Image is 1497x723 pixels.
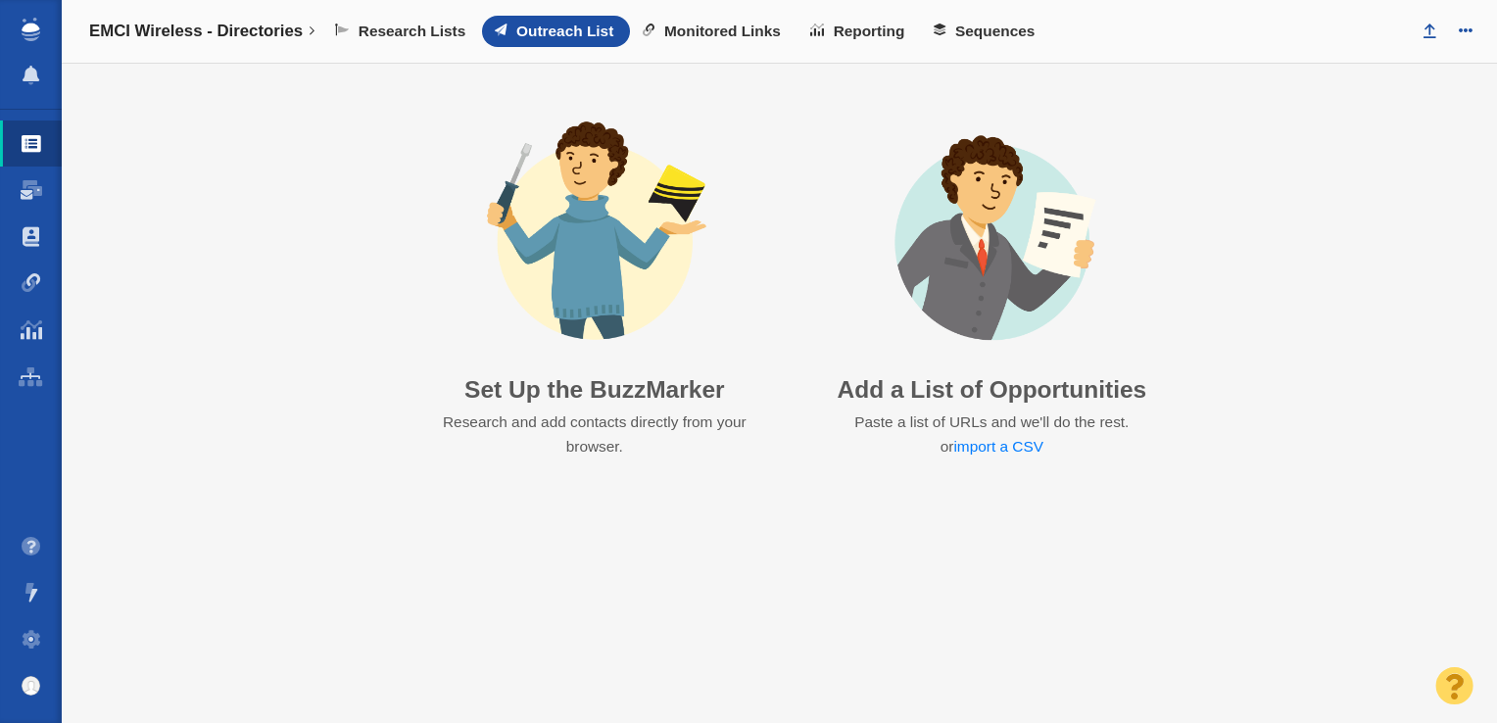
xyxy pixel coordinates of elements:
[797,16,921,47] a: Reporting
[921,16,1051,47] a: Sequences
[516,23,613,40] span: Outreach List
[852,410,1131,458] p: Paste a list of URLs and we'll do the rest. or
[837,375,1146,404] h3: Add a List of Opportunities
[664,23,781,40] span: Monitored Links
[22,18,39,41] img: buzzstream_logo_iconsimple.png
[22,676,41,696] img: default_avatar.png
[630,16,797,47] a: Monitored Links
[955,23,1035,40] span: Sequences
[412,375,777,404] h3: Set Up the BuzzMarker
[430,410,758,458] p: Research and add contacts directly from your browser.
[834,23,905,40] span: Reporting
[482,16,630,47] a: Outreach List
[852,119,1133,360] img: avatar-import-list.png
[89,22,303,41] h4: EMCI Wireless - Directories
[322,16,482,47] a: Research Lists
[953,438,1043,455] a: import a CSV
[359,23,466,40] span: Research Lists
[455,119,735,360] img: avatar-buzzmarker-setup.png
